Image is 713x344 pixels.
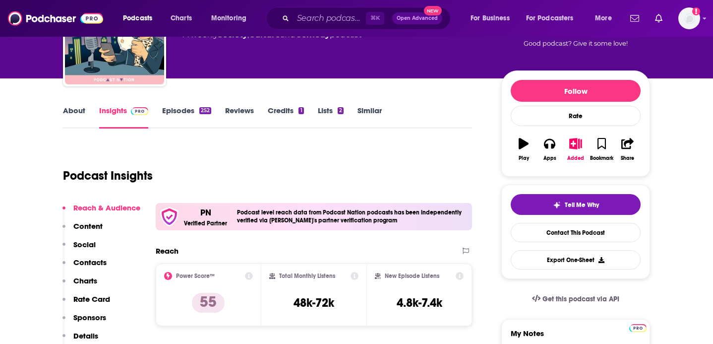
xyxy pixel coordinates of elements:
[62,221,103,240] button: Content
[511,250,641,270] button: Export One-Sheet
[520,10,588,26] button: open menu
[131,107,148,115] img: Podchaser Pro
[62,240,96,258] button: Social
[73,221,103,231] p: Content
[524,287,627,311] a: Get this podcast via API
[464,10,522,26] button: open menu
[519,155,529,161] div: Play
[268,106,303,129] a: Credits1
[338,107,344,114] div: 2
[160,207,179,226] img: verfied icon
[542,295,619,303] span: Get this podcast via API
[471,11,510,25] span: For Business
[184,220,227,226] h5: Verified Partner
[424,6,442,15] span: New
[615,132,641,167] button: Share
[678,7,700,29] button: Show profile menu
[200,207,211,218] p: PN
[629,323,647,332] a: Pro website
[275,7,460,30] div: Search podcasts, credits, & more...
[62,313,106,331] button: Sponsors
[294,295,334,310] h3: 48k-72k
[626,10,643,27] a: Show notifications dropdown
[589,132,614,167] button: Bookmark
[99,106,148,129] a: InsightsPodchaser Pro
[176,273,215,279] h2: Power Score™
[199,107,211,114] div: 252
[73,258,107,267] p: Contacts
[595,11,612,25] span: More
[392,12,442,24] button: Open AdvancedNew
[651,10,666,27] a: Show notifications dropdown
[63,106,85,129] a: About
[524,40,628,47] span: Good podcast? Give it some love!
[511,223,641,242] a: Contact This Podcast
[225,106,254,129] a: Reviews
[62,276,97,294] button: Charts
[73,203,140,212] p: Reach & Audience
[385,273,439,279] h2: New Episode Listens
[116,10,165,26] button: open menu
[192,293,225,313] p: 55
[553,201,561,209] img: tell me why sparkle
[563,132,589,167] button: Added
[678,7,700,29] img: User Profile
[73,294,110,304] p: Rate Card
[73,331,98,341] p: Details
[298,107,303,114] div: 1
[73,240,96,249] p: Social
[237,209,468,224] h4: Podcast level reach data from Podcast Nation podcasts has been independently verified via [PERSON...
[357,106,382,129] a: Similar
[511,194,641,215] button: tell me why sparkleTell Me Why
[293,10,366,26] input: Search podcasts, credits, & more...
[164,10,198,26] a: Charts
[397,295,442,310] h3: 4.8k-7.4k
[204,10,259,26] button: open menu
[123,11,152,25] span: Podcasts
[590,155,613,161] div: Bookmark
[318,106,344,129] a: Lists2
[211,11,246,25] span: Monitoring
[73,276,97,285] p: Charts
[279,273,335,279] h2: Total Monthly Listens
[629,324,647,332] img: Podchaser Pro
[526,11,574,25] span: For Podcasters
[543,155,556,161] div: Apps
[63,168,153,183] h1: Podcast Insights
[62,203,140,221] button: Reach & Audience
[536,132,562,167] button: Apps
[62,294,110,313] button: Rate Card
[162,106,211,129] a: Episodes252
[567,155,584,161] div: Added
[678,7,700,29] span: Logged in as megcassidy
[511,132,536,167] button: Play
[397,16,438,21] span: Open Advanced
[588,10,624,26] button: open menu
[62,258,107,276] button: Contacts
[366,12,384,25] span: ⌘ K
[156,246,178,256] h2: Reach
[511,106,641,126] div: Rate
[692,7,700,15] svg: Add a profile image
[73,313,106,322] p: Sponsors
[565,201,599,209] span: Tell Me Why
[621,155,634,161] div: Share
[171,11,192,25] span: Charts
[8,9,103,28] img: Podchaser - Follow, Share and Rate Podcasts
[511,80,641,102] button: Follow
